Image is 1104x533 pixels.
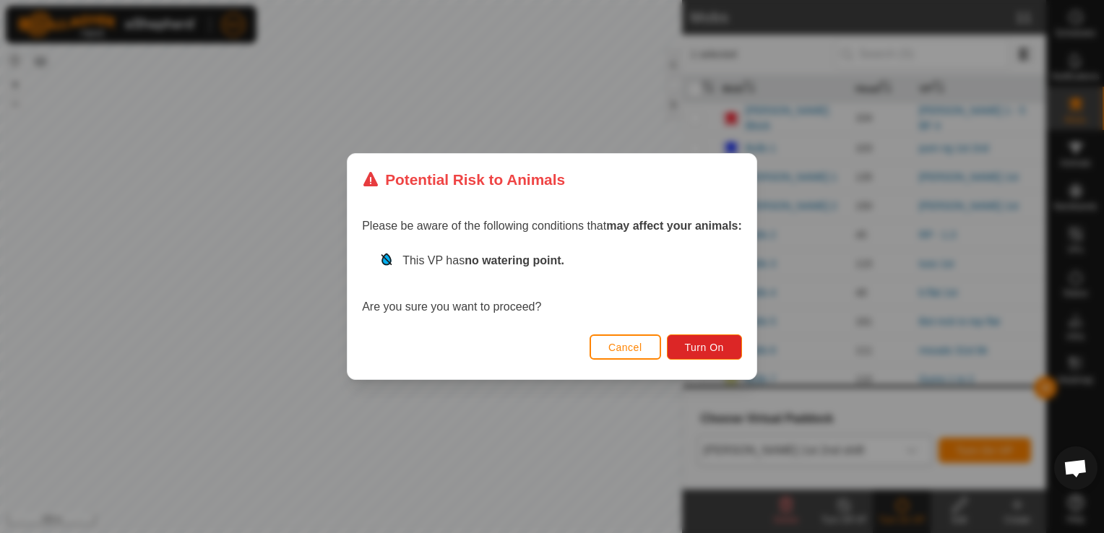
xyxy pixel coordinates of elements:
[362,168,565,191] div: Potential Risk to Animals
[608,342,642,353] span: Cancel
[606,220,742,232] strong: may affect your animals:
[402,254,564,266] span: This VP has
[1054,446,1097,490] a: Open chat
[685,342,724,353] span: Turn On
[362,220,742,232] span: Please be aware of the following conditions that
[362,252,742,316] div: Are you sure you want to proceed?
[667,334,742,360] button: Turn On
[590,334,661,360] button: Cancel
[465,254,564,266] strong: no watering point.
